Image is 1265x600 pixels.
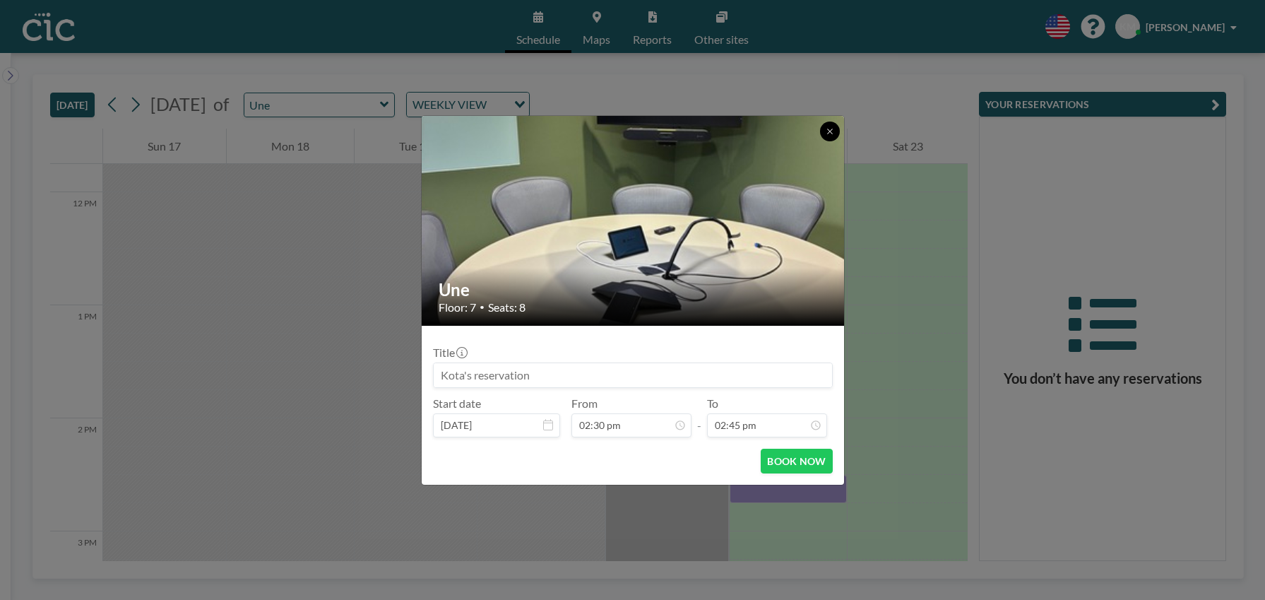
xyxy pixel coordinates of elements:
[434,363,832,387] input: Kota's reservation
[433,346,466,360] label: Title
[433,396,481,411] label: Start date
[697,401,701,433] span: -
[707,396,718,411] label: To
[480,302,485,312] span: •
[488,300,525,314] span: Seats: 8
[439,279,829,300] h2: Une
[571,396,598,411] label: From
[761,449,832,473] button: BOOK NOW
[439,300,476,314] span: Floor: 7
